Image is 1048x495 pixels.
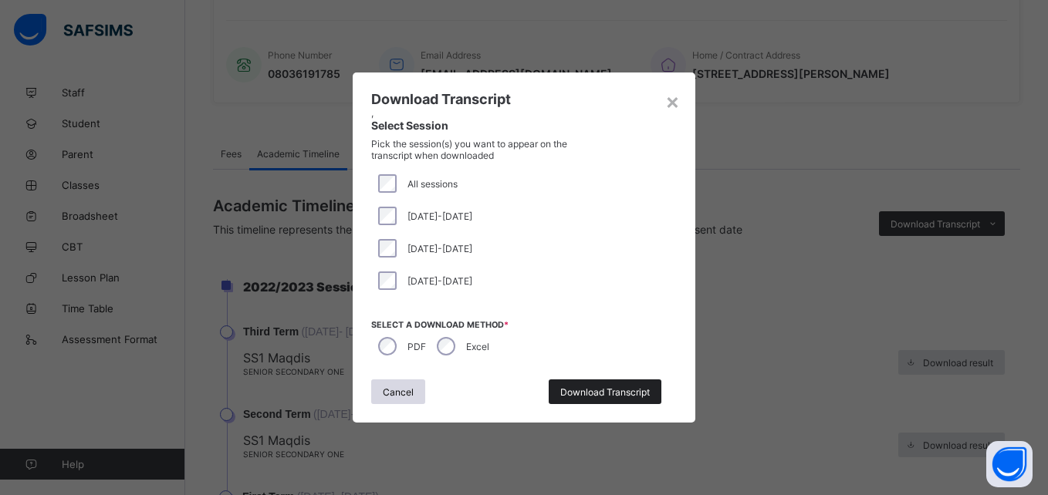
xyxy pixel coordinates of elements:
[407,341,426,352] label: PDF
[371,107,665,161] div: ,
[371,138,577,161] span: Pick the session(s) you want to appear on the transcript when downloaded
[407,243,472,254] span: [DATE]-[DATE]
[560,386,650,398] span: Download Transcript
[371,119,665,132] span: Select Session
[371,91,511,107] span: Download Transcript
[986,441,1033,487] button: Open asap
[371,320,677,330] span: Select a download method
[407,178,458,190] span: All sessions
[665,88,680,114] div: ×
[407,210,472,222] span: [DATE]-[DATE]
[407,275,472,287] span: [DATE]-[DATE]
[466,341,489,352] label: Excel
[383,386,414,398] span: Cancel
